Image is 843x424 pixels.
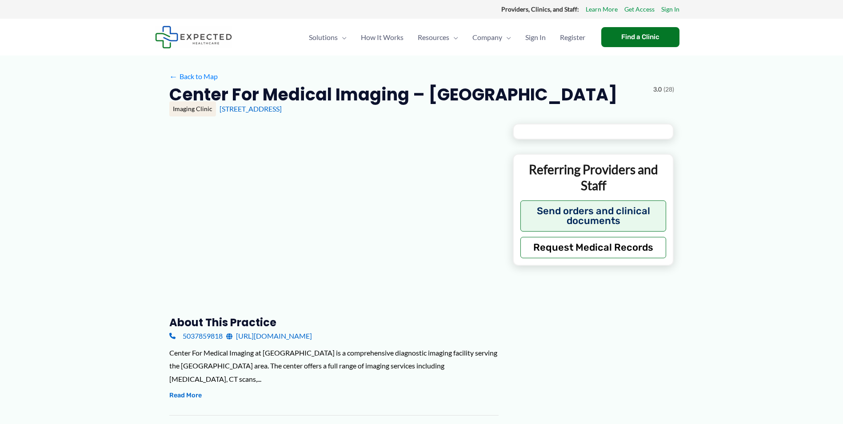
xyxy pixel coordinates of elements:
[560,22,585,53] span: Register
[501,5,579,13] strong: Providers, Clinics, and Staff:
[220,104,282,113] a: [STREET_ADDRESS]
[472,22,502,53] span: Company
[418,22,449,53] span: Resources
[169,390,202,401] button: Read More
[663,84,674,95] span: (28)
[169,72,178,80] span: ←
[601,27,679,47] a: Find a Clinic
[520,200,667,232] button: Send orders and clinical documents
[226,329,312,343] a: [URL][DOMAIN_NAME]
[354,22,411,53] a: How It Works
[624,4,655,15] a: Get Access
[302,22,592,53] nav: Primary Site Navigation
[465,22,518,53] a: CompanyMenu Toggle
[302,22,354,53] a: SolutionsMenu Toggle
[661,4,679,15] a: Sign In
[169,346,499,386] div: Center For Medical Imaging at [GEOGRAPHIC_DATA] is a comprehensive diagnostic imaging facility se...
[518,22,553,53] a: Sign In
[338,22,347,53] span: Menu Toggle
[449,22,458,53] span: Menu Toggle
[653,84,662,95] span: 3.0
[155,26,232,48] img: Expected Healthcare Logo - side, dark font, small
[169,84,617,105] h2: Center For Medical Imaging – [GEOGRAPHIC_DATA]
[169,316,499,329] h3: About this practice
[309,22,338,53] span: Solutions
[553,22,592,53] a: Register
[525,22,546,53] span: Sign In
[520,237,667,258] button: Request Medical Records
[520,161,667,194] p: Referring Providers and Staff
[411,22,465,53] a: ResourcesMenu Toggle
[169,101,216,116] div: Imaging Clinic
[586,4,618,15] a: Learn More
[361,22,404,53] span: How It Works
[169,329,223,343] a: 5037859818
[169,70,218,83] a: ←Back to Map
[502,22,511,53] span: Menu Toggle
